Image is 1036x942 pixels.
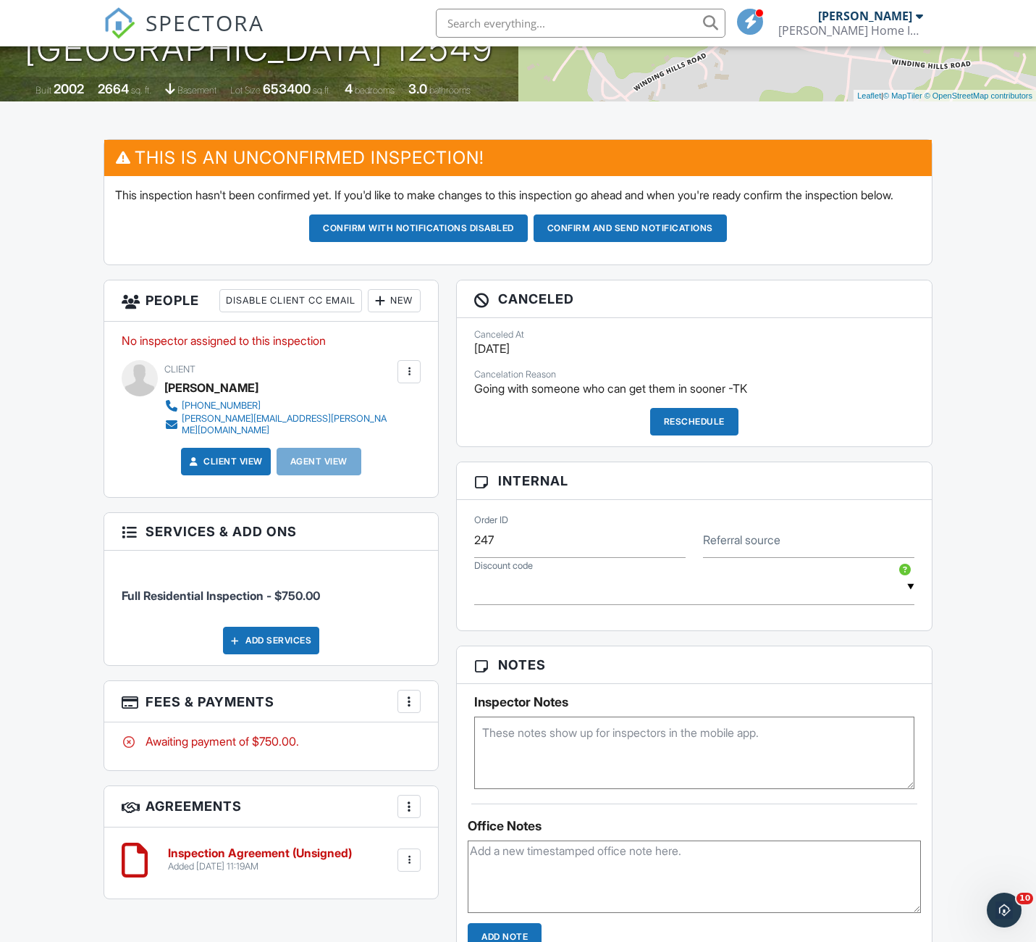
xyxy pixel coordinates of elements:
[168,861,352,872] div: Added [DATE] 11:19AM
[104,786,438,828] h3: Agreements
[345,81,353,96] div: 4
[54,81,84,96] div: 2002
[177,85,216,96] span: basement
[164,413,394,436] a: [PERSON_NAME][EMAIL_ADDRESS][PERSON_NAME][DOMAIN_NAME]
[164,399,394,413] a: [PHONE_NUMBER]
[474,329,914,341] div: Canceled At
[35,85,51,96] span: Built
[230,85,261,96] span: Lot Size
[457,462,932,500] h3: Internal
[122,733,421,749] div: Awaiting payment of $750.00.
[474,341,914,357] p: [DATE]
[854,90,1036,102] div: |
[115,187,921,203] p: This inspection hasn't been confirmed yet. If you'd like to make changes to this inspection go ah...
[474,380,914,396] p: Going with someone who can get them in sooner -TK
[457,280,932,318] h3: Canceled
[436,9,725,38] input: Search everything...
[168,847,352,860] h6: Inspection Agreement (Unsigned)
[408,81,427,96] div: 3.0
[1016,893,1033,904] span: 10
[122,588,320,603] span: Full Residential Inspection - $750.00
[309,214,528,242] button: Confirm with notifications disabled
[122,562,421,615] li: Service: Full Residential Inspection
[98,81,129,96] div: 2664
[818,9,912,23] div: [PERSON_NAME]
[857,91,881,100] a: Leaflet
[457,646,932,684] h3: Notes
[223,627,319,654] div: Add Services
[534,214,727,242] button: Confirm and send notifications
[104,7,135,39] img: The Best Home Inspection Software - Spectora
[146,7,264,38] span: SPECTORA
[219,289,362,312] div: Disable Client CC Email
[104,140,932,175] h3: This is an Unconfirmed Inspection!
[104,681,438,722] h3: Fees & Payments
[468,819,921,833] div: Office Notes
[131,85,151,96] span: sq. ft.
[122,333,421,349] p: No inspector assigned to this inspection
[104,280,438,322] h3: People
[987,893,1022,928] iframe: Intercom live chat
[186,454,263,469] a: Client View
[263,81,311,96] div: 653400
[474,514,508,527] label: Order ID
[313,85,331,96] span: sq.ft.
[778,23,923,38] div: Kincaid Home Inspection Services
[164,364,195,375] span: Client
[429,85,471,96] span: bathrooms
[650,408,738,435] div: Reschedule
[368,289,421,312] div: New
[355,85,395,96] span: bedrooms
[474,695,914,709] h5: Inspector Notes
[474,559,533,572] label: Discount code
[474,369,914,380] div: Cancelation Reason
[104,20,264,50] a: SPECTORA
[104,513,438,551] h3: Services & Add ons
[883,91,922,100] a: © MapTiler
[164,377,258,399] div: [PERSON_NAME]
[182,400,261,412] div: [PHONE_NUMBER]
[168,847,352,872] a: Inspection Agreement (Unsigned) Added [DATE] 11:19AM
[925,91,1032,100] a: © OpenStreetMap contributors
[182,413,394,436] div: [PERSON_NAME][EMAIL_ADDRESS][PERSON_NAME][DOMAIN_NAME]
[703,532,780,548] label: Referral source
